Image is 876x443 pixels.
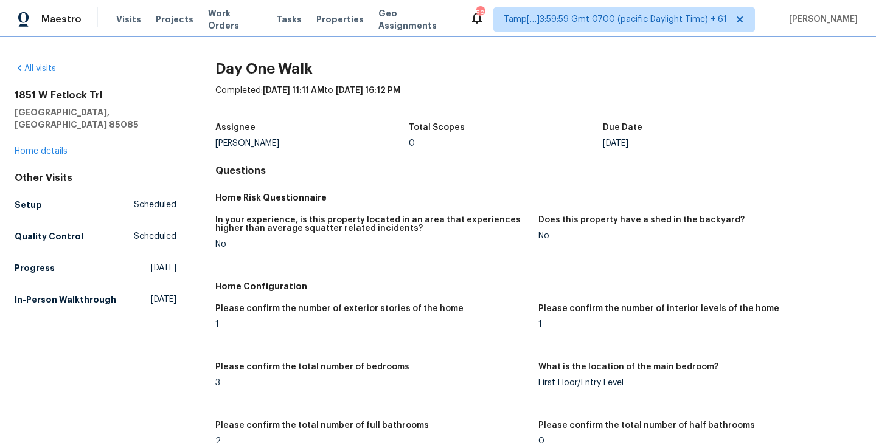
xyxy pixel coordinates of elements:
[603,123,642,132] h5: Due Date
[215,421,429,430] h5: Please confirm the total number of full bathrooms
[15,225,176,247] a: Quality ControlScheduled
[538,232,852,240] div: No
[215,379,529,387] div: 3
[538,216,745,224] h5: Does this property have a shed in the backyard?
[116,13,141,26] span: Visits
[208,7,262,32] span: Work Orders
[538,320,852,329] div: 1
[215,191,861,204] h5: Home Risk Questionnaire
[378,7,455,32] span: Geo Assignments
[538,379,852,387] div: First Floor/Entry Level
[476,7,484,19] div: 594
[409,123,465,132] h5: Total Scopes
[603,139,797,148] div: [DATE]
[215,320,529,329] div: 1
[156,13,193,26] span: Projects
[215,165,861,177] h4: Questions
[215,123,255,132] h5: Assignee
[215,63,861,75] h2: Day One Walk
[316,13,364,26] span: Properties
[15,262,55,274] h5: Progress
[15,106,176,131] h5: [GEOGRAPHIC_DATA], [GEOGRAPHIC_DATA] 85085
[15,89,176,101] h2: 1851 W Fetlock Trl
[134,199,176,211] span: Scheduled
[215,363,409,371] h5: Please confirm the total number of bedrooms
[504,13,727,26] span: Tamp[…]3:59:59 Gmt 0700 (pacific Daylight Time) + 61
[15,64,56,73] a: All visits
[134,230,176,242] span: Scheduled
[151,262,176,274] span: [DATE]
[15,199,42,211] h5: Setup
[784,13,858,26] span: [PERSON_NAME]
[15,294,116,306] h5: In-Person Walkthrough
[15,147,68,156] a: Home details
[276,15,302,24] span: Tasks
[215,139,409,148] div: [PERSON_NAME]
[538,421,755,430] h5: Please confirm the total number of half bathrooms
[15,257,176,279] a: Progress[DATE]
[215,216,529,233] h5: In your experience, is this property located in an area that experiences higher than average squa...
[263,86,324,95] span: [DATE] 11:11 AM
[538,363,718,371] h5: What is the location of the main bedroom?
[15,172,176,184] div: Other Visits
[215,280,861,292] h5: Home Configuration
[15,289,176,311] a: In-Person Walkthrough[DATE]
[538,304,779,313] h5: Please confirm the number of interior levels of the home
[409,139,603,148] div: 0
[15,194,176,216] a: SetupScheduled
[215,304,464,313] h5: Please confirm the number of exterior stories of the home
[41,13,82,26] span: Maestro
[215,240,529,249] div: No
[15,230,83,242] h5: Quality Control
[336,86,400,95] span: [DATE] 16:12 PM
[151,294,176,306] span: [DATE]
[215,84,861,116] div: Completed: to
